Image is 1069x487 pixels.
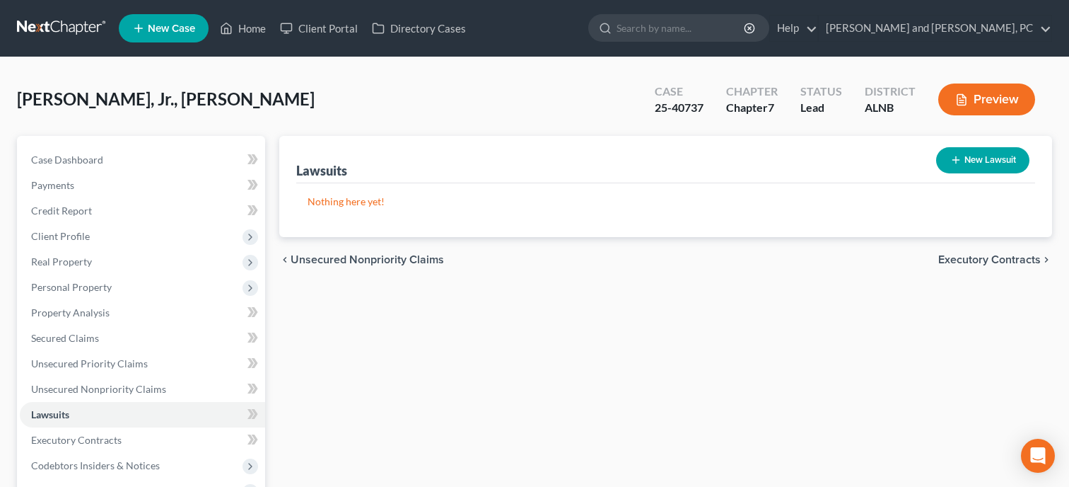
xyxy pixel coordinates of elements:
div: 25-40737 [655,100,703,116]
a: Credit Report [20,198,265,224]
span: New Case [148,23,195,34]
button: New Lawsuit [936,147,1029,173]
span: Lawsuits [31,408,69,420]
p: Nothing here yet! [308,195,1024,209]
button: Executory Contracts chevron_right [938,254,1052,265]
a: Case Dashboard [20,147,265,173]
span: 7 [768,101,774,114]
a: Secured Claims [20,326,265,351]
a: Executory Contracts [20,428,265,453]
a: Help [770,16,817,41]
i: chevron_right [1041,254,1052,265]
div: Status [800,84,842,100]
a: Payments [20,173,265,198]
div: ALNB [865,100,916,116]
div: Chapter [726,84,778,100]
div: Chapter [726,100,778,116]
div: Lead [800,100,842,116]
a: Home [213,16,273,41]
span: Real Property [31,256,92,268]
div: Lawsuits [296,162,347,179]
span: Credit Report [31,205,92,217]
span: Client Profile [31,230,90,242]
a: Unsecured Priority Claims [20,351,265,377]
span: Unsecured Priority Claims [31,357,148,369]
span: Unsecured Nonpriority Claims [31,383,166,395]
a: Lawsuits [20,402,265,428]
span: Case Dashboard [31,154,103,166]
a: [PERSON_NAME] and [PERSON_NAME], PC [819,16,1051,41]
button: Preview [938,84,1035,115]
span: Payments [31,179,74,191]
span: Unsecured Nonpriority Claims [291,254,444,265]
div: Open Intercom Messenger [1021,439,1055,473]
div: Case [655,84,703,100]
span: Codebtors Insiders & Notices [31,459,160,471]
span: Property Analysis [31,306,110,319]
a: Client Portal [273,16,365,41]
i: chevron_left [279,254,291,265]
span: Secured Claims [31,332,99,344]
a: Property Analysis [20,300,265,326]
span: Executory Contracts [938,254,1041,265]
div: District [865,84,916,100]
input: Search by name... [617,15,746,41]
span: Personal Property [31,281,112,293]
a: Directory Cases [365,16,473,41]
span: Executory Contracts [31,434,122,446]
span: [PERSON_NAME], Jr., [PERSON_NAME] [17,88,315,109]
a: Unsecured Nonpriority Claims [20,377,265,402]
button: chevron_left Unsecured Nonpriority Claims [279,254,444,265]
